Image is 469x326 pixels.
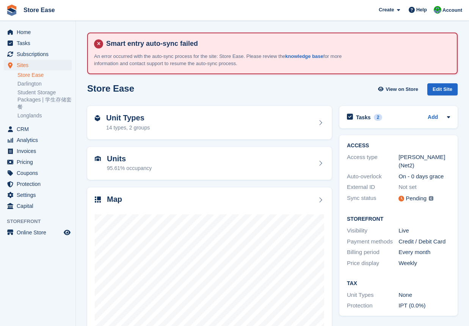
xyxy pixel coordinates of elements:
a: menu [4,38,72,48]
div: Visibility [347,226,398,235]
span: Invoices [17,146,62,156]
div: Price display [347,259,398,268]
h2: Tasks [356,114,371,121]
span: Online Store [17,227,62,238]
span: Capital [17,201,62,211]
a: menu [4,27,72,37]
span: Storefront [7,218,75,225]
span: Tasks [17,38,62,48]
img: unit-icn-7be61d7bf1b0ce9d3e12c5938cc71ed9869f7b940bace4675aadf7bd6d80202e.svg [95,156,101,161]
div: External ID [347,183,398,192]
h2: ACCESS [347,143,450,149]
a: Store Ease [17,72,72,79]
div: Unit Types [347,291,398,299]
img: Neal Smitheringale [434,6,441,14]
div: On - 0 days grace [398,172,450,181]
a: menu [4,135,72,145]
span: Create [379,6,394,14]
div: Edit Site [427,83,458,96]
img: unit-type-icn-2b2737a686de81e16bb02015468b77c625bbabd49415b5ef34ead5e3b44a266d.svg [95,115,100,121]
div: 2 [374,114,383,121]
div: Sync status [347,194,398,203]
span: Account [442,6,462,14]
a: Units 95.61% occupancy [87,147,332,180]
span: Sites [17,60,62,70]
a: Longlands [17,112,72,119]
div: Access type [347,153,398,170]
a: menu [4,168,72,178]
a: menu [4,60,72,70]
span: Settings [17,190,62,200]
div: Payment methods [347,237,398,246]
a: Add [428,113,438,122]
div: 14 types, 2 groups [106,124,150,132]
a: menu [4,190,72,200]
h2: Store Ease [87,83,134,94]
a: Preview store [63,228,72,237]
span: View on Store [386,86,418,93]
div: Not set [398,183,450,192]
div: Credit / Debit Card [398,237,450,246]
a: menu [4,146,72,156]
span: Subscriptions [17,49,62,59]
img: icon-info-grey-7440780725fd019a000dd9b08b2336e03edf1995a4989e88bcd33f0948082b44.svg [429,196,433,201]
h2: Tax [347,281,450,287]
h4: Smart entry auto-sync failed [103,39,451,48]
h2: Unit Types [106,114,150,122]
a: menu [4,124,72,134]
a: Student Storage Packages | 学生存储套餐 [17,89,72,111]
div: 95.61% occupancy [107,164,152,172]
span: Analytics [17,135,62,145]
a: knowledge base [285,53,323,59]
span: Home [17,27,62,37]
div: Billing period [347,248,398,257]
h2: Storefront [347,216,450,222]
div: Pending [406,194,427,203]
div: Auto-overlock [347,172,398,181]
a: menu [4,157,72,167]
div: Protection [347,301,398,310]
p: An error occurred with the auto-sync process for the site: Store Ease. Please review the for more... [94,53,359,67]
a: View on Store [377,83,421,96]
span: Help [416,6,427,14]
span: Protection [17,179,62,189]
span: Pricing [17,157,62,167]
a: menu [4,179,72,189]
div: IPT (0.0%) [398,301,450,310]
img: stora-icon-8386f47178a22dfd0bd8f6a31ec36ba5ce8667c1dd55bd0f319d3a0aa187defe.svg [6,5,17,16]
img: map-icn-33ee37083ee616e46c38cad1a60f524a97daa1e2b2c8c0bc3eb3415660979fc1.svg [95,197,101,203]
h2: Map [107,195,122,204]
a: menu [4,227,72,238]
div: Live [398,226,450,235]
div: Weekly [398,259,450,268]
a: Darlington [17,80,72,87]
div: Every month [398,248,450,257]
a: Edit Site [427,83,458,99]
a: Store Ease [20,4,58,16]
h2: Units [107,154,152,163]
span: CRM [17,124,62,134]
div: [PERSON_NAME] (Net2) [398,153,450,170]
div: None [398,291,450,299]
a: Unit Types 14 types, 2 groups [87,106,332,139]
a: menu [4,49,72,59]
span: Coupons [17,168,62,178]
a: menu [4,201,72,211]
